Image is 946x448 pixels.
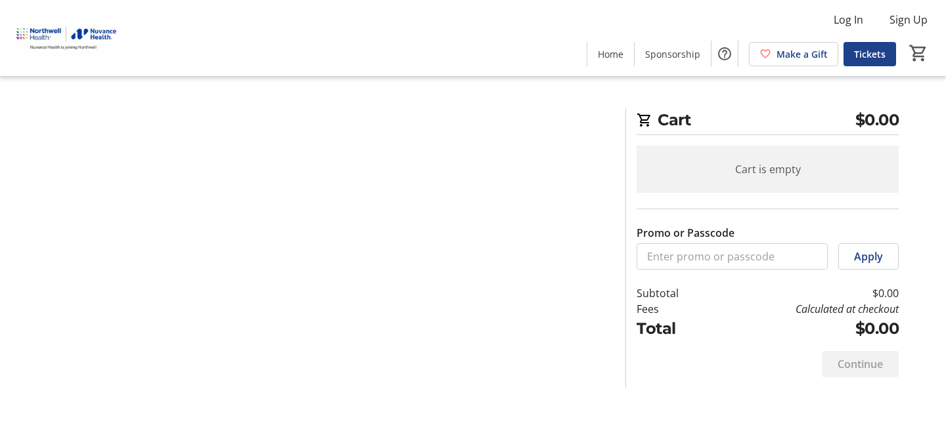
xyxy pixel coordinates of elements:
[637,108,899,135] h2: Cart
[777,47,828,61] span: Make a Gift
[587,42,634,66] a: Home
[713,317,899,340] td: $0.00
[854,249,883,264] span: Apply
[907,41,930,65] button: Cart
[637,146,899,193] div: Cart is empty
[890,12,928,28] span: Sign Up
[635,42,711,66] a: Sponsorship
[838,243,899,270] button: Apply
[637,301,713,317] td: Fees
[844,42,896,66] a: Tickets
[637,243,828,270] input: Enter promo or passcode
[8,5,125,71] img: Nuvance Health's Logo
[645,47,700,61] span: Sponsorship
[749,42,838,66] a: Make a Gift
[713,301,899,317] td: Calculated at checkout
[711,41,738,67] button: Help
[713,285,899,301] td: $0.00
[834,12,863,28] span: Log In
[855,108,899,132] span: $0.00
[637,225,734,241] label: Promo or Passcode
[637,317,713,340] td: Total
[637,285,713,301] td: Subtotal
[823,9,874,30] button: Log In
[598,47,623,61] span: Home
[879,9,938,30] button: Sign Up
[854,47,886,61] span: Tickets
